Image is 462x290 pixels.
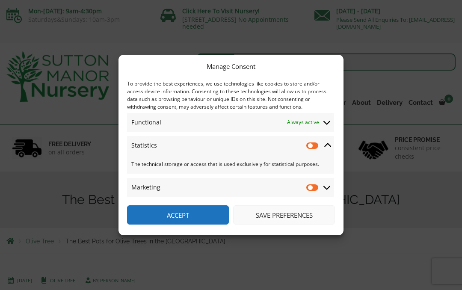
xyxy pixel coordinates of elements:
[127,136,334,155] summary: Statistics
[127,205,229,225] button: Accept
[127,178,334,197] summary: Marketing
[287,117,319,127] span: Always active
[207,61,255,71] div: Manage Consent
[131,159,330,169] span: The technical storage or access that is used exclusively for statistical purposes.
[127,113,334,132] summary: Functional Always active
[131,140,157,151] span: Statistics
[233,205,335,225] button: Save preferences
[127,80,334,111] div: To provide the best experiences, we use technologies like cookies to store and/or access device i...
[131,117,161,127] span: Functional
[131,182,160,192] span: Marketing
